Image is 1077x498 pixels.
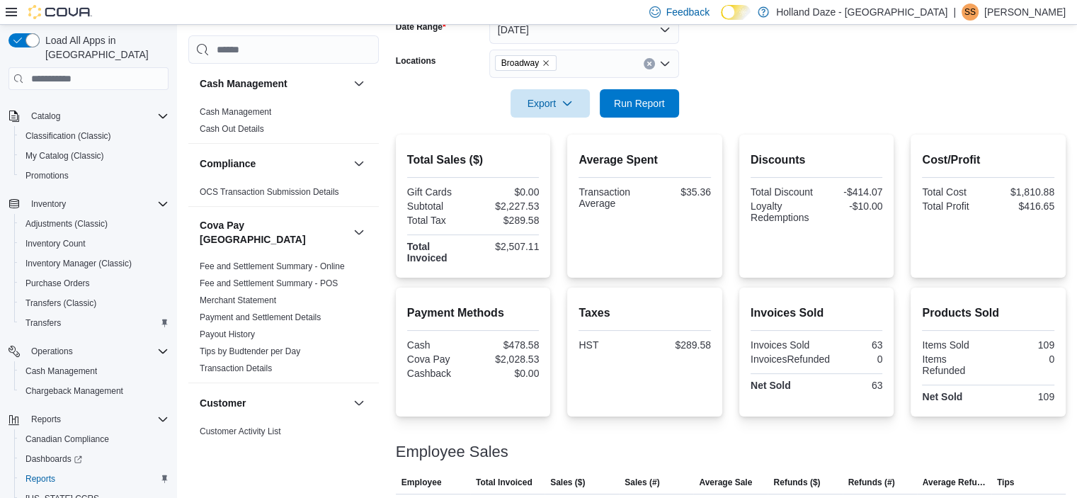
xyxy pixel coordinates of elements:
[14,254,174,273] button: Inventory Manager (Classic)
[200,278,338,288] a: Fee and Settlement Summary - POS
[14,429,174,449] button: Canadian Compliance
[14,361,174,381] button: Cash Management
[751,353,830,365] div: InvoicesRefunded
[922,152,1054,169] h2: Cost/Profit
[20,451,88,468] a: Dashboards
[14,469,174,489] button: Reports
[25,108,66,125] button: Catalog
[476,186,539,198] div: $0.00
[31,346,73,357] span: Operations
[20,147,169,164] span: My Catalog (Classic)
[14,214,174,234] button: Adjustments (Classic)
[721,20,722,21] span: Dark Mode
[25,150,104,162] span: My Catalog (Classic)
[519,89,581,118] span: Export
[625,477,659,488] span: Sales (#)
[200,77,287,91] h3: Cash Management
[659,58,671,69] button: Open list of options
[407,152,540,169] h2: Total Sales ($)
[25,130,111,142] span: Classification (Classic)
[511,89,590,118] button: Export
[776,4,947,21] p: Holland Daze - [GEOGRAPHIC_DATA]
[751,380,791,391] strong: Net Sold
[14,126,174,146] button: Classification (Classic)
[751,305,883,322] h2: Invoices Sold
[407,200,470,212] div: Subtotal
[200,312,321,323] span: Payment and Settlement Details
[407,215,470,226] div: Total Tax
[200,77,348,91] button: Cash Management
[188,103,379,143] div: Cash Management
[14,313,174,333] button: Transfers
[20,383,169,400] span: Chargeback Management
[25,258,132,269] span: Inventory Manager (Classic)
[351,155,367,172] button: Compliance
[819,200,882,212] div: -$10.00
[666,5,710,19] span: Feedback
[20,215,113,232] a: Adjustments (Classic)
[25,238,86,249] span: Inventory Count
[25,385,123,397] span: Chargeback Management
[25,411,67,428] button: Reports
[648,339,711,351] div: $289.58
[14,146,174,166] button: My Catalog (Classic)
[200,329,255,339] a: Payout History
[3,409,174,429] button: Reports
[579,305,711,322] h2: Taxes
[751,200,814,223] div: Loyalty Redemptions
[922,200,985,212] div: Total Profit
[40,33,169,62] span: Load All Apps in [GEOGRAPHIC_DATA]
[200,261,345,271] a: Fee and Settlement Summary - Online
[200,107,271,117] a: Cash Management
[25,434,109,445] span: Canadian Compliance
[614,96,665,111] span: Run Report
[20,128,117,145] a: Classification (Classic)
[14,166,174,186] button: Promotions
[997,477,1014,488] span: Tips
[396,55,436,67] label: Locations
[200,346,300,356] a: Tips by Budtender per Day
[20,431,169,448] span: Canadian Compliance
[773,477,820,488] span: Refunds ($)
[3,194,174,214] button: Inventory
[200,123,264,135] span: Cash Out Details
[501,56,539,70] span: Broadway
[25,196,169,213] span: Inventory
[25,343,79,360] button: Operations
[200,312,321,322] a: Payment and Settlement Details
[819,339,882,351] div: 63
[14,293,174,313] button: Transfers (Classic)
[25,343,169,360] span: Operations
[407,186,470,198] div: Gift Cards
[200,157,348,171] button: Compliance
[922,339,985,351] div: Items Sold
[200,187,339,197] a: OCS Transaction Submission Details
[200,396,348,410] button: Customer
[20,383,129,400] a: Chargeback Management
[401,477,442,488] span: Employee
[200,157,256,171] h3: Compliance
[407,353,470,365] div: Cova Pay
[351,75,367,92] button: Cash Management
[476,368,539,379] div: $0.00
[20,215,169,232] span: Adjustments (Classic)
[476,339,539,351] div: $478.58
[542,59,550,67] button: Remove Broadway from selection in this group
[20,363,103,380] a: Cash Management
[200,218,348,247] button: Cova Pay [GEOGRAPHIC_DATA]
[20,147,110,164] a: My Catalog (Classic)
[407,305,540,322] h2: Payment Methods
[20,295,169,312] span: Transfers (Classic)
[200,186,339,198] span: OCS Transaction Submission Details
[476,477,532,488] span: Total Invoiced
[20,255,169,272] span: Inventory Manager (Classic)
[25,218,108,230] span: Adjustments (Classic)
[476,241,539,252] div: $2,507.11
[200,426,281,437] span: Customer Activity List
[25,108,169,125] span: Catalog
[644,58,655,69] button: Clear input
[25,411,169,428] span: Reports
[20,315,67,332] a: Transfers
[31,111,60,122] span: Catalog
[962,4,979,21] div: Shawn S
